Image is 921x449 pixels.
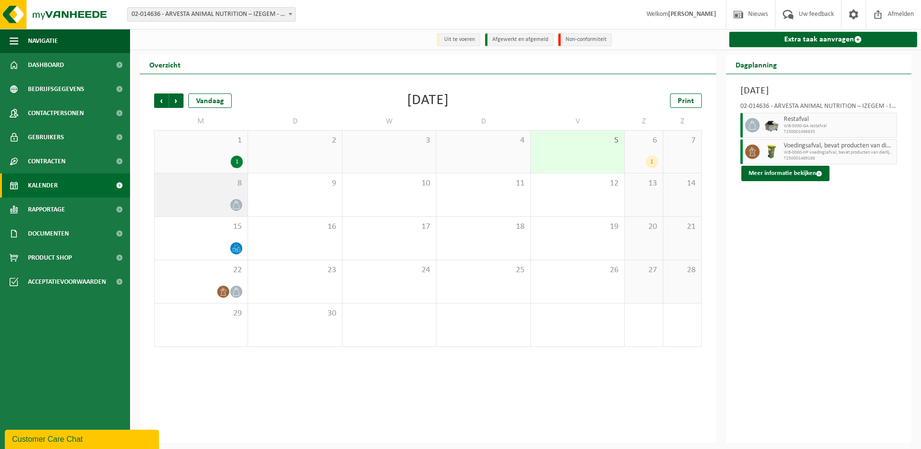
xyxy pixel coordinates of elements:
[441,265,525,276] span: 25
[784,129,895,135] span: T250001496633
[436,113,530,130] td: D
[536,222,619,232] span: 19
[678,97,694,105] span: Print
[28,53,64,77] span: Dashboard
[663,113,702,130] td: Z
[668,11,716,18] strong: [PERSON_NAME]
[741,166,829,181] button: Meer informatie bekijken
[169,93,184,108] span: Volgende
[188,93,232,108] div: Vandaag
[159,178,243,189] span: 8
[28,29,58,53] span: Navigatie
[347,222,431,232] span: 17
[668,178,697,189] span: 14
[253,265,337,276] span: 23
[127,7,296,22] span: 02-014636 - ARVESTA ANIMAL NUTRITION – IZEGEM - IZEGEM
[764,118,779,132] img: WB-5000-GAL-GY-01
[764,145,779,159] img: WB-0060-HPE-GN-50
[28,246,72,270] span: Product Shop
[140,55,190,74] h2: Overzicht
[248,113,342,130] td: D
[630,135,658,146] span: 6
[784,116,895,123] span: Restafval
[740,103,897,113] div: 02-014636 - ARVESTA ANIMAL NUTRITION – IZEGEM - IZEGEM
[784,156,895,161] span: T250001489188
[485,33,553,46] li: Afgewerkt en afgemeld
[159,308,243,319] span: 29
[558,33,612,46] li: Non-conformiteit
[729,32,918,47] a: Extra taak aanvragen
[154,113,248,130] td: M
[253,178,337,189] span: 9
[28,222,69,246] span: Documenten
[668,265,697,276] span: 28
[407,93,449,108] div: [DATE]
[441,178,525,189] span: 11
[630,265,658,276] span: 27
[28,198,65,222] span: Rapportage
[28,125,64,149] span: Gebruikers
[253,308,337,319] span: 30
[28,149,66,173] span: Contracten
[784,150,895,156] span: WB-0060-HP voedingsafval, bevat producten van dierlijke oors
[231,156,243,168] div: 1
[441,135,525,146] span: 4
[630,178,658,189] span: 13
[784,142,895,150] span: Voedingsafval, bevat producten van dierlijke oorsprong, onverpakt, categorie 3
[646,156,658,168] div: 1
[253,222,337,232] span: 16
[347,135,431,146] span: 3
[437,33,480,46] li: Uit te voeren
[28,77,84,101] span: Bedrijfsgegevens
[159,135,243,146] span: 1
[342,113,436,130] td: W
[441,222,525,232] span: 18
[154,93,169,108] span: Vorige
[536,135,619,146] span: 5
[159,222,243,232] span: 15
[531,113,625,130] td: V
[726,55,787,74] h2: Dagplanning
[347,178,431,189] span: 10
[625,113,663,130] td: Z
[668,222,697,232] span: 21
[784,123,895,129] span: WB-5000-GA restafval
[128,8,295,21] span: 02-014636 - ARVESTA ANIMAL NUTRITION – IZEGEM - IZEGEM
[536,265,619,276] span: 26
[347,265,431,276] span: 24
[5,428,161,449] iframe: chat widget
[668,135,697,146] span: 7
[28,101,84,125] span: Contactpersonen
[630,222,658,232] span: 20
[159,265,243,276] span: 22
[28,173,58,198] span: Kalender
[740,84,897,98] h3: [DATE]
[670,93,702,108] a: Print
[536,178,619,189] span: 12
[28,270,106,294] span: Acceptatievoorwaarden
[253,135,337,146] span: 2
